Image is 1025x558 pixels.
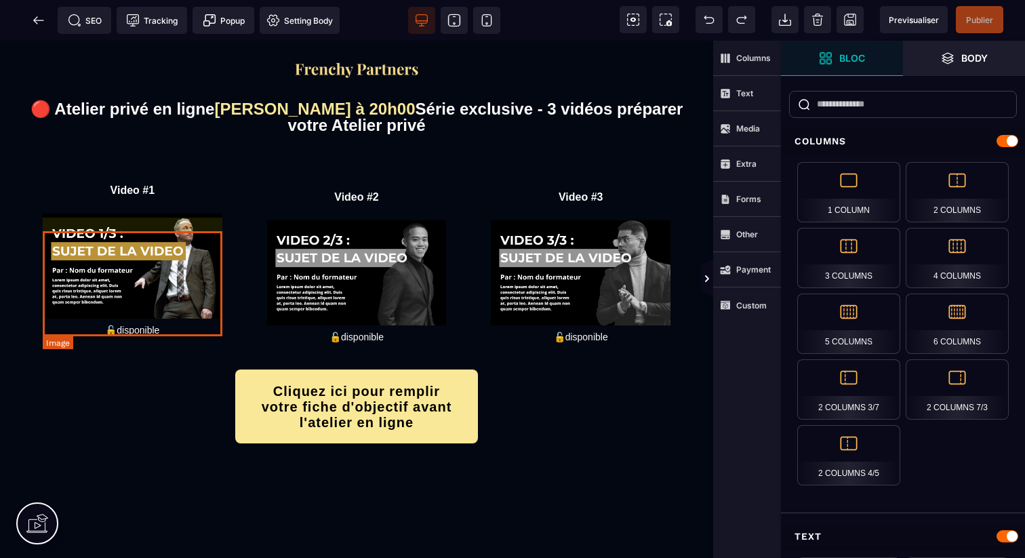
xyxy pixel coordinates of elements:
button: Cliquez ici pour remplir votre fiche d'objectif avant l'atelier en ligne [235,329,478,403]
strong: Custom [736,300,767,311]
strong: Text [736,88,753,98]
img: e180d45dd6a3bcac601ffe6fc0d7444a_15.png [491,180,670,285]
img: 2aa3f377be17f668b84a3394b10fce42_14.png [267,180,447,285]
strong: Bloc [839,53,865,63]
div: 5 Columns [797,294,900,354]
div: 6 Columns [906,294,1009,354]
span: Preview [880,6,948,33]
div: 4 Columns [906,228,1009,288]
strong: Body [961,53,988,63]
text: 🔓disponible [245,287,469,305]
span: Setting Body [266,14,333,27]
b: Video #1 [110,144,155,155]
span: Publier [966,15,993,25]
div: Text [781,524,1025,549]
span: Screenshot [652,6,679,33]
strong: Other [736,229,758,239]
div: 2 Columns 4/5 [797,425,900,485]
strong: Payment [736,264,771,275]
span: Previsualiser [889,15,939,25]
strong: Forms [736,194,761,204]
strong: Extra [736,159,757,169]
b: Video #2 [334,151,379,162]
div: 2 Columns [906,162,1009,222]
span: Open Blocks [781,41,903,76]
span: View components [620,6,647,33]
span: SEO [68,14,102,27]
img: 75a8b044b50b9366952029538fe9becc_13.png [43,173,222,278]
span: Popup [203,14,245,27]
div: Columns [781,129,1025,154]
span: Tracking [126,14,178,27]
strong: Media [736,123,760,134]
text: 🔓disponible [468,287,693,305]
div: 3 Columns [797,228,900,288]
text: 🔓disponible [20,281,245,298]
strong: Columns [736,53,771,63]
div: 🔴 Atelier privé en ligne Série exclusive - 3 vidéos préparer votre Atelier privé [20,60,693,93]
img: f2a3730b544469f405c58ab4be6274e8_Capture_d%E2%80%99e%CC%81cran_2025-09-01_a%CC%80_20.57.27.png [293,20,420,37]
span: Open Layer Manager [903,41,1025,76]
b: Video #3 [559,151,603,162]
div: 2 Columns 7/3 [906,359,1009,420]
div: 1 Column [797,162,900,222]
div: 2 Columns 3/7 [797,359,900,420]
